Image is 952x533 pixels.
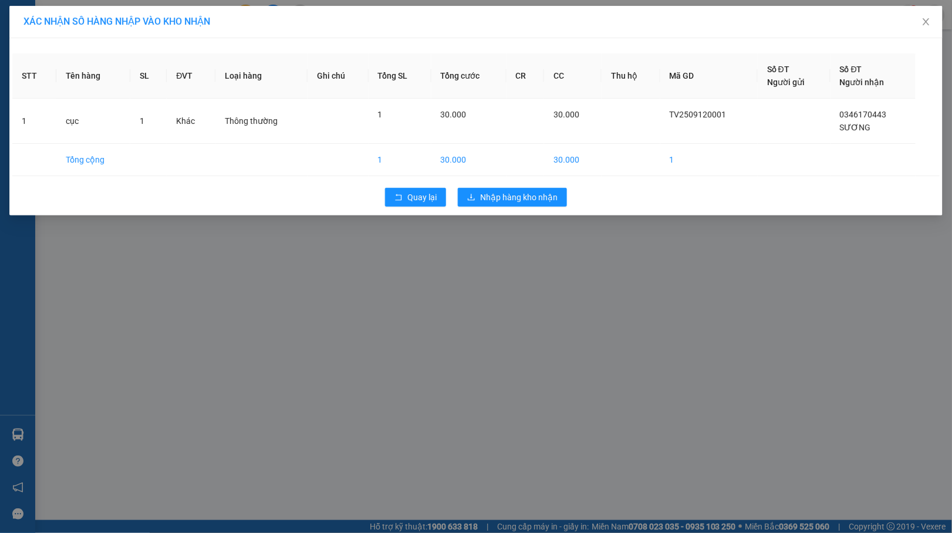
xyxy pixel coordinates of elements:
th: Thu hộ [602,53,660,99]
li: Hotline: 02839552959 [110,43,491,58]
span: Người gửi [767,77,805,87]
span: Nhập hàng kho nhận [480,191,558,204]
td: Thông thường [215,99,308,144]
span: Số ĐT [767,65,789,74]
span: TV2509120001 [670,110,727,119]
b: GỬI : VP An Lạc [15,85,129,104]
span: download [467,193,475,203]
span: rollback [394,193,403,203]
span: XÁC NHẬN SỐ HÀNG NHẬP VÀO KHO NHẬN [23,16,210,27]
th: Tổng SL [369,53,431,99]
th: Mã GD [660,53,758,99]
td: 1 [660,144,758,176]
span: 0346170443 [840,110,887,119]
span: Số ĐT [840,65,862,74]
button: rollbackQuay lại [385,188,446,207]
span: 1 [378,110,383,119]
span: close [921,17,931,26]
th: Ghi chú [308,53,368,99]
span: 30.000 [441,110,467,119]
li: 26 Phó Cơ Điều, Phường 12 [110,29,491,43]
td: 30.000 [544,144,602,176]
td: 1 [369,144,431,176]
th: Loại hàng [215,53,308,99]
td: Khác [167,99,215,144]
td: cục [56,99,131,144]
th: ĐVT [167,53,215,99]
th: CC [544,53,602,99]
img: logo.jpg [15,15,73,73]
span: 30.000 [553,110,579,119]
button: downloadNhập hàng kho nhận [458,188,567,207]
td: 30.000 [431,144,507,176]
td: 1 [12,99,56,144]
th: CR [507,53,545,99]
th: SL [130,53,167,99]
td: Tổng cộng [56,144,131,176]
th: Tên hàng [56,53,131,99]
button: Close [910,6,943,39]
span: SƯƠNG [840,123,871,132]
span: 1 [140,116,144,126]
span: Quay lại [407,191,437,204]
th: STT [12,53,56,99]
span: Người nhận [840,77,885,87]
th: Tổng cước [431,53,507,99]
